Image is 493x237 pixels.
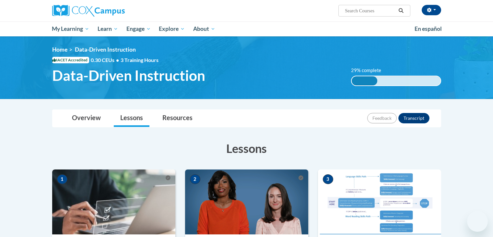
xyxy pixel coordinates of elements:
span: Explore [159,25,185,33]
a: Lessons [114,110,149,127]
button: Feedback [367,113,397,123]
div: 29% complete [352,76,377,85]
button: Account Settings [422,5,441,15]
span: About [193,25,215,33]
span: 3 Training Hours [121,57,158,63]
span: • [116,57,119,63]
button: Search [396,7,406,15]
a: My Learning [48,21,94,36]
a: Overview [65,110,107,127]
span: Learn [98,25,118,33]
span: IACET Accredited [52,57,89,63]
img: Course Image [185,169,308,234]
span: Engage [126,25,151,33]
span: 1 [57,174,67,184]
div: Main menu [42,21,451,36]
iframe: Button to launch messaging window [467,211,488,232]
a: Home [52,46,67,53]
a: Learn [93,21,122,36]
img: Course Image [318,169,441,234]
a: Engage [122,21,155,36]
i:  [398,8,404,13]
label: 29% complete [351,67,388,74]
span: Data-Driven Instruction [75,46,136,53]
span: 3 [323,174,333,184]
span: My Learning [52,25,89,33]
span: 0.30 CEUs [91,56,121,64]
span: 2 [190,174,200,184]
span: En español [415,25,442,32]
span: Data-Driven Instruction [52,67,205,84]
h3: Lessons [52,140,441,156]
img: Cox Campus [52,5,125,17]
a: Explore [155,21,189,36]
img: Course Image [52,169,175,234]
button: Transcript [398,113,429,123]
a: Cox Campus [52,5,175,17]
a: En español [410,22,446,36]
a: About [189,21,219,36]
a: Resources [156,110,199,127]
input: Search Courses [344,7,396,15]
